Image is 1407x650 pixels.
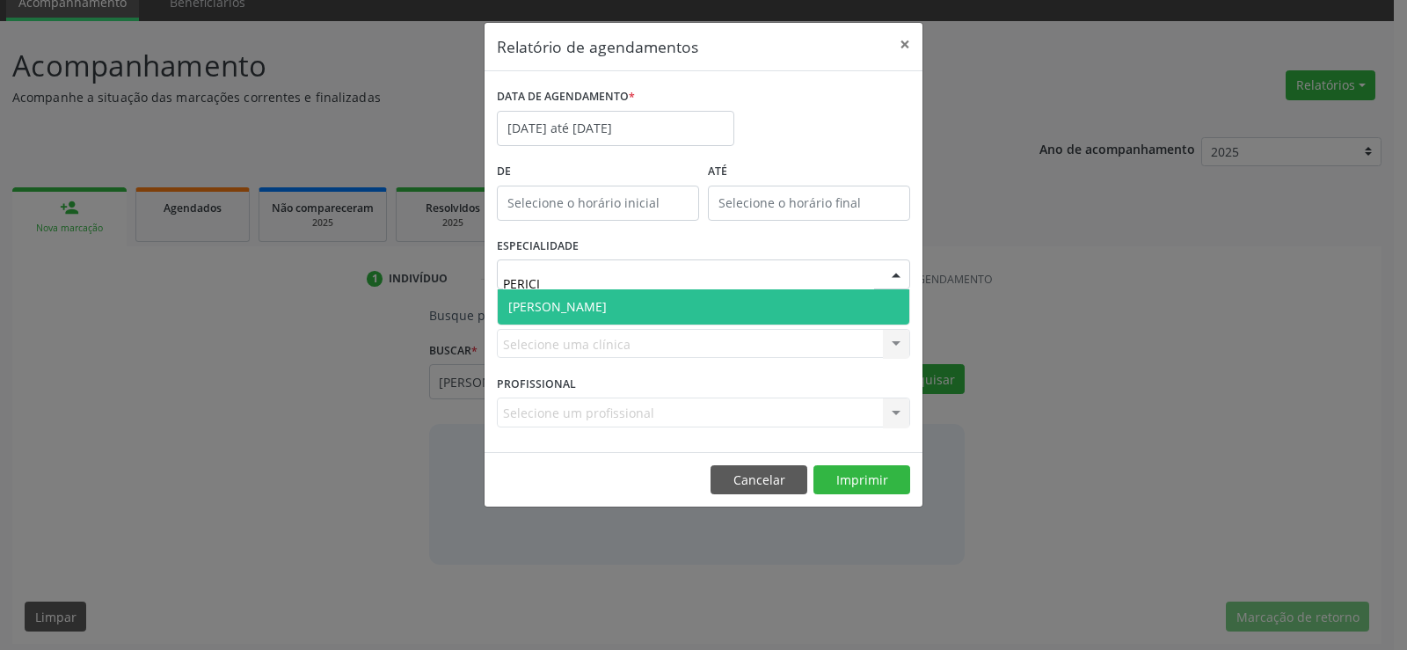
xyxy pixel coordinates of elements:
[708,186,910,221] input: Selecione o horário final
[497,186,699,221] input: Selecione o horário inicial
[497,111,734,146] input: Selecione uma data ou intervalo
[503,266,874,301] input: Seleciona uma especialidade
[497,35,698,58] h5: Relatório de agendamentos
[887,23,922,66] button: Close
[813,465,910,495] button: Imprimir
[497,233,579,260] label: ESPECIALIDADE
[508,298,607,315] span: [PERSON_NAME]
[708,158,910,186] label: ATÉ
[497,84,635,111] label: DATA DE AGENDAMENTO
[497,370,576,398] label: PROFISSIONAL
[497,158,699,186] label: De
[711,465,807,495] button: Cancelar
